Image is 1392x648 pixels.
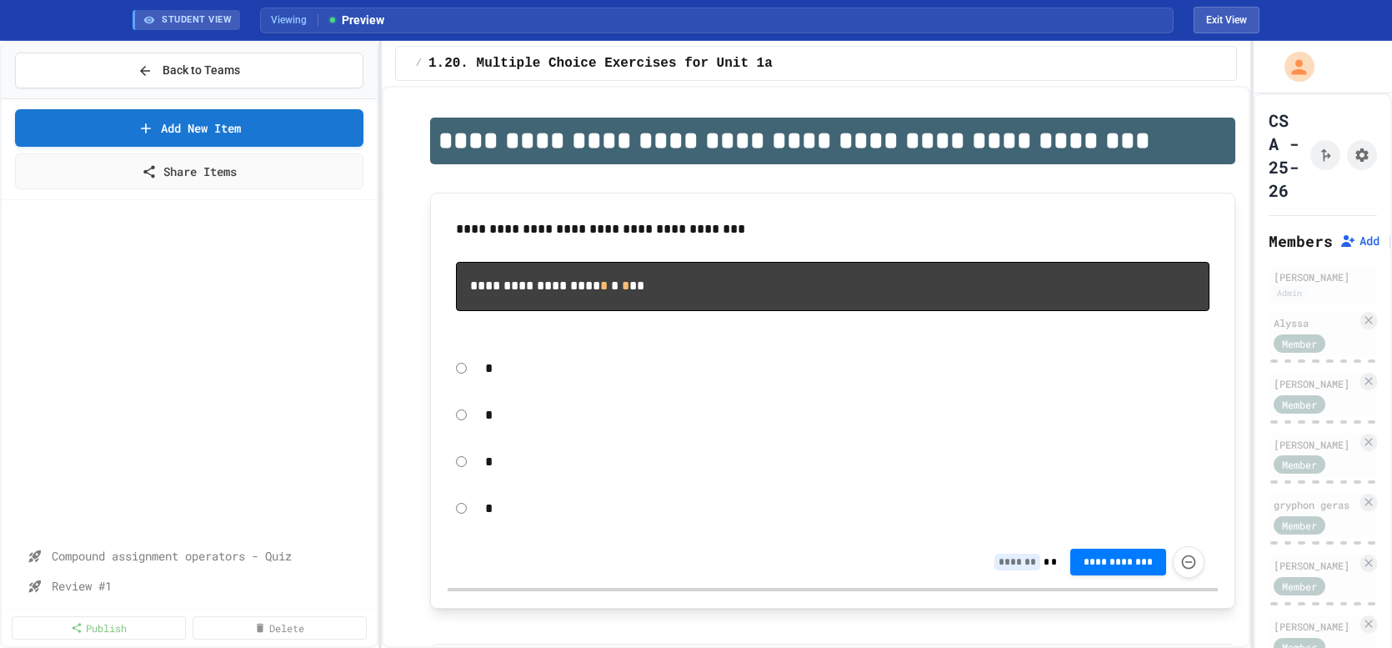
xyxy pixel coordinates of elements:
iframe: chat widget [1322,581,1375,631]
span: / [416,57,422,70]
div: [PERSON_NAME] [1274,437,1357,452]
span: STUDENT VIEW [162,13,232,28]
div: My Account [1267,48,1319,86]
span: Member [1282,457,1317,472]
h2: Members [1269,229,1333,253]
div: Alyssa [1274,315,1357,330]
button: Assignment Settings [1347,140,1377,170]
button: Add [1339,233,1379,249]
button: Exit student view [1194,7,1259,33]
span: Member [1282,397,1317,412]
div: [PERSON_NAME] [1274,619,1357,634]
a: Delete [193,616,367,640]
iframe: chat widget [1254,509,1375,580]
a: Share Items [15,153,363,189]
div: [PERSON_NAME] [1274,269,1372,284]
div: [PERSON_NAME] [1274,376,1357,391]
button: Back to Teams [15,53,363,88]
a: Publish [12,616,186,640]
span: Member [1282,336,1317,351]
span: 1.20. Multiple Choice Exercises for Unit 1a (1.1-1.6) [428,53,853,73]
div: Admin [1274,286,1305,300]
button: Force resubmission of student's answer (Admin only) [1173,546,1204,578]
div: gryphon geras [1274,497,1357,512]
span: Member [1282,579,1317,594]
span: Preview [327,12,384,29]
h1: CS A - 25-26 [1269,108,1304,202]
button: Click to see fork details [1310,140,1340,170]
span: Viewing [271,13,318,28]
a: Add New Item [15,109,363,147]
span: Back to Teams [163,62,240,79]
